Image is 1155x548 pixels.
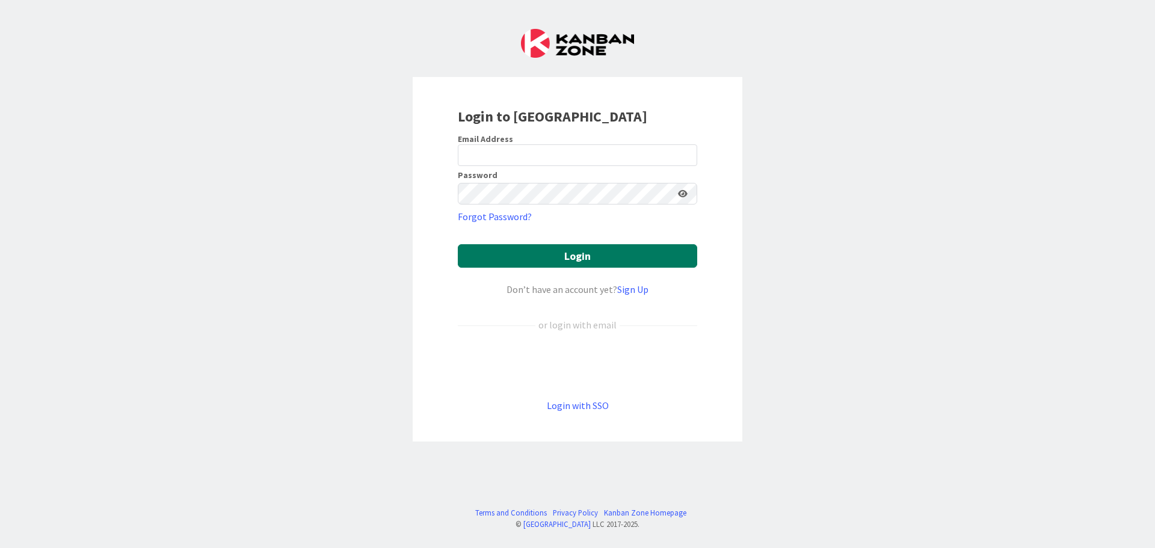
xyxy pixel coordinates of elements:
[521,29,634,58] img: Kanban Zone
[458,134,513,144] label: Email Address
[617,283,648,295] a: Sign Up
[458,282,697,297] div: Don’t have an account yet?
[469,519,686,530] div: © LLC 2017- 2025 .
[553,507,598,519] a: Privacy Policy
[547,399,609,411] a: Login with SSO
[458,107,647,126] b: Login to [GEOGRAPHIC_DATA]
[458,244,697,268] button: Login
[523,519,591,529] a: [GEOGRAPHIC_DATA]
[475,507,547,519] a: Terms and Conditions
[604,507,686,519] a: Kanban Zone Homepage
[458,171,497,179] label: Password
[535,318,620,332] div: or login with email
[458,209,532,224] a: Forgot Password?
[452,352,703,378] iframe: Bouton "Se connecter avec Google"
